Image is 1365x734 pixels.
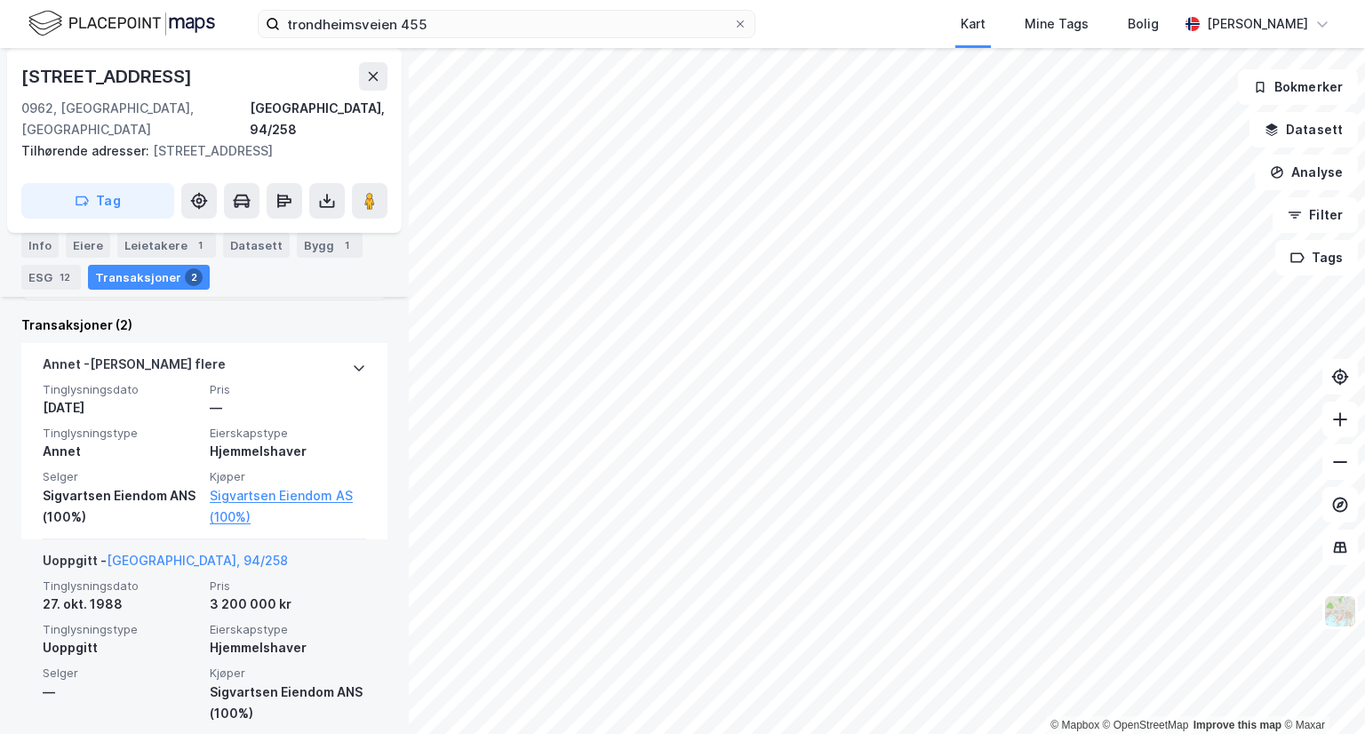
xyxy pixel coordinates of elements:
[1323,594,1357,628] img: Z
[1050,719,1099,731] a: Mapbox
[185,268,203,286] div: 2
[210,469,366,484] span: Kjøper
[210,382,366,397] span: Pris
[1025,13,1089,35] div: Mine Tags
[1238,69,1358,105] button: Bokmerker
[280,11,733,37] input: Søk på adresse, matrikkel, gårdeiere, leietakere eller personer
[66,233,110,258] div: Eiere
[1249,112,1358,148] button: Datasett
[43,682,199,703] div: —
[117,233,216,258] div: Leietakere
[1276,649,1365,734] div: Kontrollprogram for chat
[1275,240,1358,275] button: Tags
[210,426,366,441] span: Eierskapstype
[961,13,986,35] div: Kart
[43,578,199,594] span: Tinglysningsdato
[210,441,366,462] div: Hjemmelshaver
[210,666,366,681] span: Kjøper
[1255,155,1358,190] button: Analyse
[43,485,199,528] div: Sigvartsen Eiendom ANS (100%)
[21,62,196,91] div: [STREET_ADDRESS]
[1128,13,1159,35] div: Bolig
[21,98,250,140] div: 0962, [GEOGRAPHIC_DATA], [GEOGRAPHIC_DATA]
[43,441,199,462] div: Annet
[43,397,199,419] div: [DATE]
[43,354,226,382] div: Annet - [PERSON_NAME] flere
[210,682,366,724] div: Sigvartsen Eiendom ANS (100%)
[43,666,199,681] span: Selger
[1207,13,1308,35] div: [PERSON_NAME]
[107,553,288,568] a: [GEOGRAPHIC_DATA], 94/258
[210,397,366,419] div: —
[1273,197,1358,233] button: Filter
[223,233,290,258] div: Datasett
[43,469,199,484] span: Selger
[88,265,210,290] div: Transaksjoner
[43,550,288,578] div: Uoppgitt -
[21,143,153,158] span: Tilhørende adresser:
[21,140,373,162] div: [STREET_ADDRESS]
[210,594,366,615] div: 3 200 000 kr
[338,236,355,254] div: 1
[210,622,366,637] span: Eierskapstype
[56,268,74,286] div: 12
[43,637,199,658] div: Uoppgitt
[43,426,199,441] span: Tinglysningstype
[297,233,363,258] div: Bygg
[21,265,81,290] div: ESG
[21,233,59,258] div: Info
[43,382,199,397] span: Tinglysningsdato
[250,98,387,140] div: [GEOGRAPHIC_DATA], 94/258
[1103,719,1189,731] a: OpenStreetMap
[1276,649,1365,734] iframe: Chat Widget
[21,315,387,336] div: Transaksjoner (2)
[210,578,366,594] span: Pris
[43,594,199,615] div: 27. okt. 1988
[1193,719,1281,731] a: Improve this map
[210,637,366,658] div: Hjemmelshaver
[191,236,209,254] div: 1
[28,8,215,39] img: logo.f888ab2527a4732fd821a326f86c7f29.svg
[43,622,199,637] span: Tinglysningstype
[210,485,366,528] a: Sigvartsen Eiendom AS (100%)
[21,183,174,219] button: Tag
